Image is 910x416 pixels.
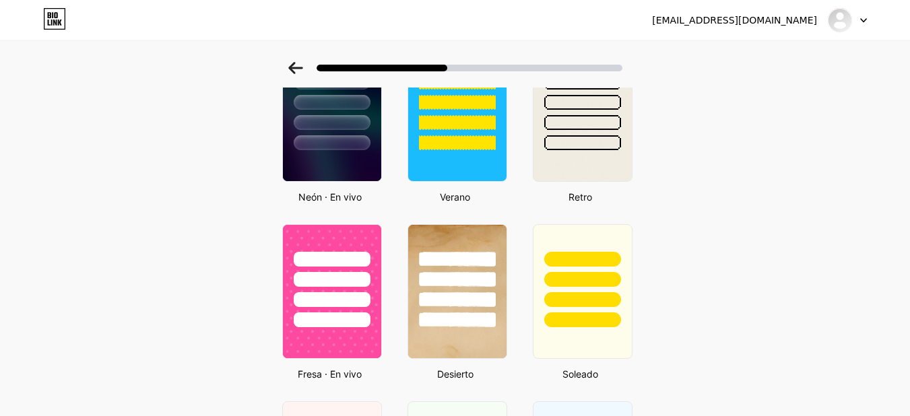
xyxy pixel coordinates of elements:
img: centro de voz fesa [827,7,853,33]
font: Retro [568,191,592,203]
font: Fresa · En vivo [298,368,362,380]
font: Verano [440,191,470,203]
font: Neón · En vivo [298,191,362,203]
font: Desierto [437,368,474,380]
font: Soleado [562,368,598,380]
font: [EMAIL_ADDRESS][DOMAIN_NAME] [652,15,817,26]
